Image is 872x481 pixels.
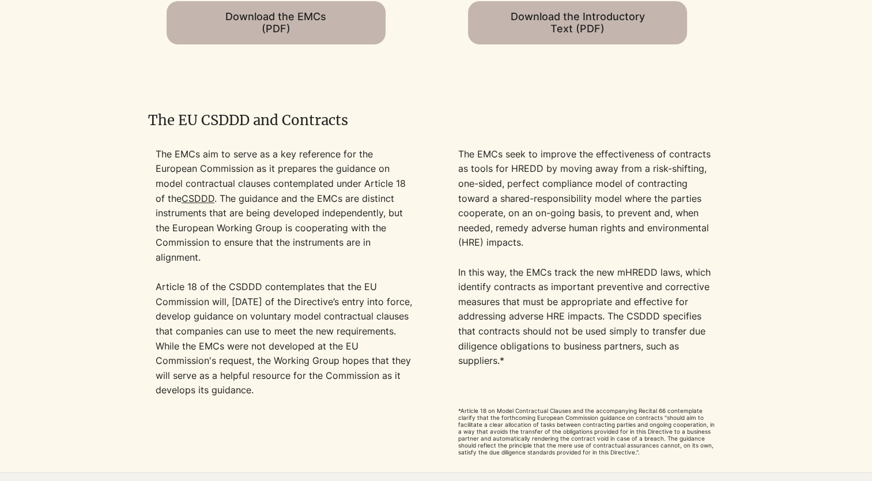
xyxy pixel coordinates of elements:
[167,1,386,44] a: Download the EMCs (PDF)
[225,10,326,35] span: Download the EMCs (PDF)
[468,1,687,44] a: Download the Introductory Text (PDF)
[511,10,645,35] span: Download the Introductory Text (PDF)
[458,147,717,369] p: The EMCs seek to improve the effectiveness of contracts as tools for HREDD by moving away from a ...
[156,147,414,413] p: The EMCs aim to serve as a key reference for the European Commission as it prepares the guidance ...
[148,111,724,130] h2: The EU CSDDD and Contracts
[182,193,214,204] a: CSDDD
[458,407,715,456] span: *Article 18 on Model Contractual Clauses and the accompanying Recital 66 contemplate clarify that...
